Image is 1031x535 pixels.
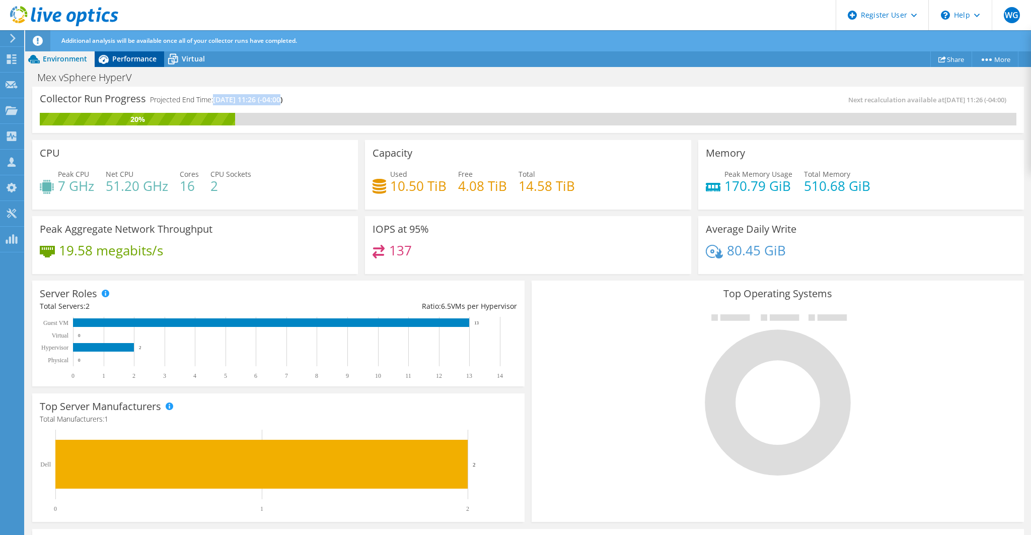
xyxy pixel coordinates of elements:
[54,505,57,512] text: 0
[106,180,168,191] h4: 51.20 GHz
[33,72,148,83] h1: Mex vSphere HyperV
[210,180,251,191] h4: 2
[40,288,97,299] h3: Server Roles
[224,372,227,379] text: 5
[102,372,105,379] text: 1
[193,372,196,379] text: 4
[539,288,1016,299] h3: Top Operating Systems
[213,95,282,104] span: [DATE] 11:26 (-04:00)
[346,372,349,379] text: 9
[48,357,68,364] text: Physical
[106,169,133,179] span: Net CPU
[497,372,503,379] text: 14
[727,245,786,256] h4: 80.45 GiB
[61,36,297,45] span: Additional analysis will be available once all of your collector runs have completed.
[40,461,51,468] text: Dell
[78,333,81,338] text: 0
[804,169,850,179] span: Total Memory
[315,372,318,379] text: 8
[58,169,89,179] span: Peak CPU
[132,372,135,379] text: 2
[86,301,90,311] span: 2
[474,320,479,325] text: 13
[941,11,950,20] svg: \n
[436,372,442,379] text: 12
[724,169,792,179] span: Peak Memory Usage
[58,180,94,191] h4: 7 GHz
[972,51,1018,67] a: More
[40,401,161,412] h3: Top Server Manufacturers
[40,148,60,159] h3: CPU
[458,169,473,179] span: Free
[112,54,157,63] span: Performance
[150,94,282,105] h4: Projected End Time:
[519,180,575,191] h4: 14.58 TiB
[373,148,412,159] h3: Capacity
[40,114,235,125] div: 20%
[40,414,517,425] h4: Total Manufacturers:
[163,372,166,379] text: 3
[78,358,81,363] text: 0
[375,372,381,379] text: 10
[104,414,108,424] span: 1
[40,301,278,312] div: Total Servers:
[441,301,451,311] span: 6.5
[724,180,792,191] h4: 170.79 GiB
[254,372,257,379] text: 6
[473,461,476,467] text: 2
[466,505,469,512] text: 2
[706,224,796,235] h3: Average Daily Write
[278,301,517,312] div: Ratio: VMs per Hypervisor
[260,505,263,512] text: 1
[804,180,870,191] h4: 510.68 GiB
[41,344,68,351] text: Hypervisor
[458,180,507,191] h4: 4.08 TiB
[848,95,1011,104] span: Next recalculation available at
[466,372,472,379] text: 13
[139,345,141,350] text: 2
[1004,7,1020,23] span: WG
[389,245,412,256] h4: 137
[519,169,535,179] span: Total
[71,372,75,379] text: 0
[405,372,411,379] text: 11
[52,332,69,339] text: Virtual
[59,245,163,256] h4: 19.58 megabits/s
[40,224,212,235] h3: Peak Aggregate Network Throughput
[285,372,288,379] text: 7
[373,224,429,235] h3: IOPS at 95%
[43,54,87,63] span: Environment
[390,169,407,179] span: Used
[182,54,205,63] span: Virtual
[944,95,1006,104] span: [DATE] 11:26 (-04:00)
[210,169,251,179] span: CPU Sockets
[930,51,972,67] a: Share
[390,180,447,191] h4: 10.50 TiB
[180,169,199,179] span: Cores
[180,180,199,191] h4: 16
[43,319,68,326] text: Guest VM
[706,148,745,159] h3: Memory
